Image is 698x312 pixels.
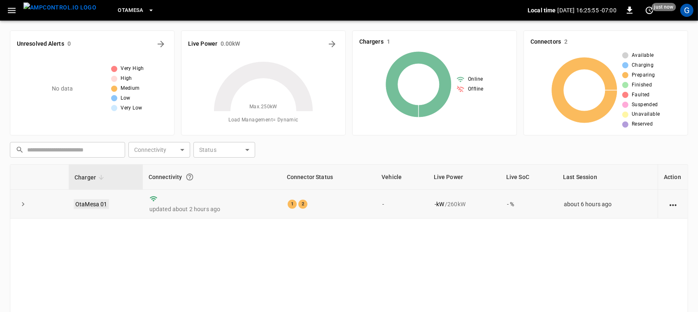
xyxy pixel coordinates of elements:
button: Connection between the charger and our software. [182,170,197,184]
div: 2 [298,200,307,209]
h6: Unresolved Alerts [17,40,64,49]
p: Local time [528,6,556,14]
span: Charger [74,172,107,182]
img: ampcontrol.io logo [23,2,96,13]
span: Charging [632,61,654,70]
div: profile-icon [680,4,693,17]
span: Available [632,51,654,60]
div: 1 [288,200,297,209]
th: Vehicle [376,165,428,190]
div: action cell options [668,200,678,208]
span: Low [121,94,130,102]
button: All Alerts [154,37,168,51]
p: No data [52,84,73,93]
button: Energy Overview [326,37,339,51]
th: Connector Status [281,165,376,190]
span: Unavailable [632,110,660,119]
div: Connectivity [149,170,275,184]
span: Very High [121,65,144,73]
span: Load Management = Dynamic [228,116,298,124]
p: updated about 2 hours ago [149,205,275,213]
span: Online [468,75,483,84]
h6: 0.00 kW [221,40,240,49]
span: Faulted [632,91,650,99]
span: Reserved [632,120,653,128]
p: [DATE] 16:25:55 -07:00 [558,6,617,14]
td: about 6 hours ago [557,190,658,219]
h6: Connectors [530,37,561,47]
button: expand row [17,198,29,210]
span: Offline [468,85,484,93]
span: Preparing [632,71,655,79]
a: OtaMesa 01 [74,199,109,209]
span: Very Low [121,104,142,112]
span: Max. 250 kW [249,103,277,111]
h6: 1 [387,37,390,47]
h6: 2 [564,37,568,47]
th: Last Session [557,165,658,190]
td: - [376,190,428,219]
span: Finished [632,81,652,89]
span: just now [652,3,676,11]
th: Live SoC [500,165,557,190]
button: OtaMesa [114,2,158,19]
span: Suspended [632,101,658,109]
p: - kW [435,200,444,208]
h6: Live Power [188,40,217,49]
h6: 0 [67,40,71,49]
td: - % [500,190,557,219]
th: Live Power [428,165,500,190]
span: High [121,75,132,83]
h6: Chargers [359,37,384,47]
button: set refresh interval [643,4,656,17]
span: OtaMesa [118,6,144,15]
span: Medium [121,84,140,93]
div: / 260 kW [435,200,494,208]
th: Action [658,165,688,190]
